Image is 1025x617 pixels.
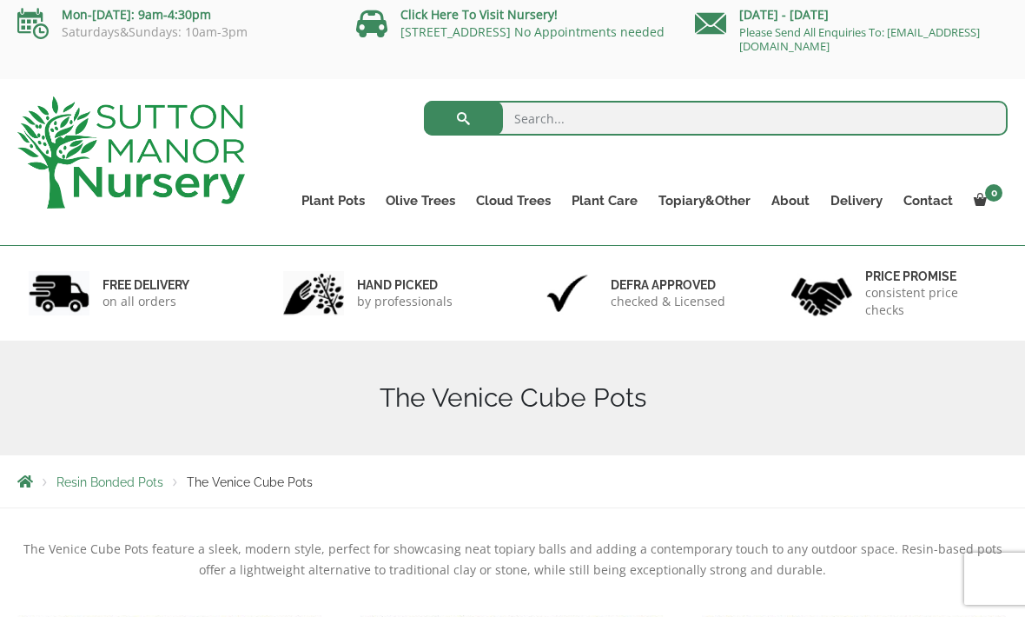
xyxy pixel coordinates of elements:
[56,475,163,489] a: Resin Bonded Pots
[791,267,852,320] img: 4.jpg
[963,189,1008,213] a: 0
[187,475,313,489] span: The Venice Cube Pots
[985,184,1002,202] span: 0
[375,189,466,213] a: Olive Trees
[611,293,725,310] p: checked & Licensed
[648,189,761,213] a: Topiary&Other
[893,189,963,213] a: Contact
[17,539,1008,581] p: The Venice Cube Pots feature a sleek, modern style, perfect for showcasing neat topiary balls and...
[17,25,330,39] p: Saturdays&Sundays: 10am-3pm
[739,24,980,54] a: Please Send All Enquiries To: [EMAIL_ADDRESS][DOMAIN_NAME]
[695,4,1008,25] p: [DATE] - [DATE]
[17,4,330,25] p: Mon-[DATE]: 9am-4:30pm
[357,293,453,310] p: by professionals
[865,284,997,319] p: consistent price checks
[357,277,453,293] h6: hand picked
[537,271,598,315] img: 3.jpg
[291,189,375,213] a: Plant Pots
[283,271,344,315] img: 2.jpg
[29,271,89,315] img: 1.jpg
[561,189,648,213] a: Plant Care
[17,382,1008,414] h1: The Venice Cube Pots
[17,474,1008,488] nav: Breadcrumbs
[424,101,1008,136] input: Search...
[466,189,561,213] a: Cloud Trees
[820,189,893,213] a: Delivery
[102,277,189,293] h6: FREE DELIVERY
[400,6,558,23] a: Click Here To Visit Nursery!
[400,23,665,40] a: [STREET_ADDRESS] No Appointments needed
[865,269,997,284] h6: Price promise
[102,293,189,310] p: on all orders
[611,277,725,293] h6: Defra approved
[17,96,245,209] img: logo
[761,189,820,213] a: About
